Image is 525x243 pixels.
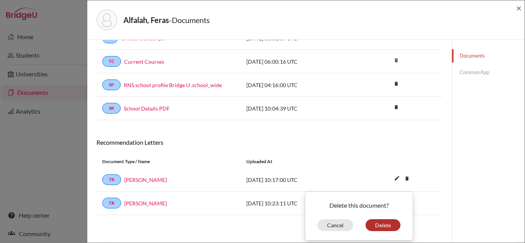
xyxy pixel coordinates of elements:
[246,200,297,207] span: [DATE] 10:23:11 UTC
[124,176,167,184] a: [PERSON_NAME]
[102,174,121,185] a: TR
[124,58,164,66] a: Current Courses
[102,56,121,67] a: TC
[102,103,121,114] a: SR
[390,101,402,113] i: delete
[401,173,413,184] i: delete
[246,177,297,183] span: [DATE] 10:17:00 UTC
[241,58,356,66] div: [DATE] 06:00:16 UTC
[102,79,121,90] a: SP
[305,191,413,241] div: delete
[241,104,356,112] div: [DATE] 10:04:39 UTC
[317,219,353,231] button: Cancel
[96,158,241,165] div: Document Type / Name
[390,102,402,113] a: delete
[124,104,170,112] a: School Details PDF
[366,219,400,231] button: Delete
[102,198,121,208] a: TR
[124,199,167,207] a: [PERSON_NAME]
[452,66,525,79] a: Common App
[452,49,525,63] a: Documents
[390,55,402,66] i: delete
[391,172,403,184] i: edit
[390,173,404,185] button: edit
[123,15,169,25] strong: Alfalah, Feras
[169,15,210,25] span: - Documents
[516,2,522,13] span: ×
[311,201,407,210] p: Delete this document?
[401,174,413,184] a: delete
[516,3,522,13] button: Close
[390,79,402,89] a: delete
[241,158,356,165] div: Uploaded at
[390,78,402,89] i: delete
[96,139,442,146] h6: Recommendation Letters
[124,81,222,89] a: RNS school profile Bridge U .school_wide
[241,81,356,89] div: [DATE] 04:16:00 UTC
